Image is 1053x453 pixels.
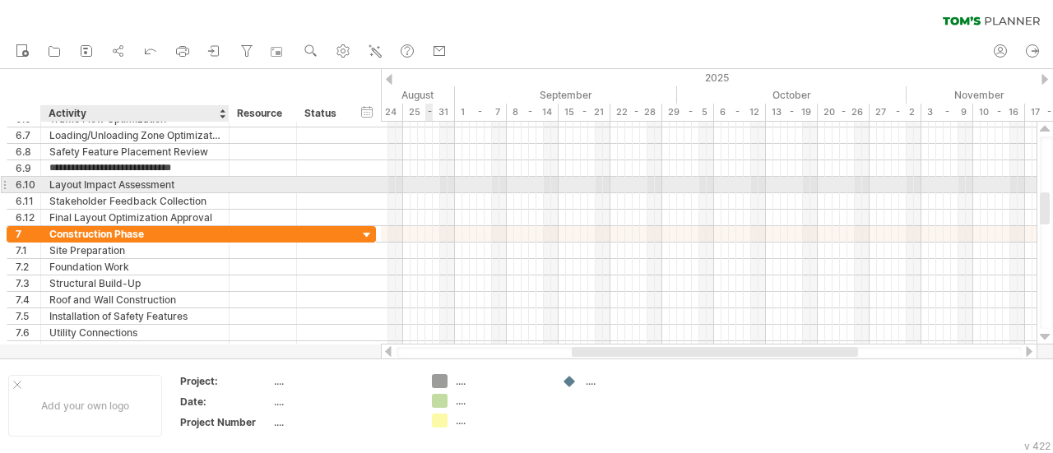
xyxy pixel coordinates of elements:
[49,292,220,307] div: Roof and Wall Construction
[16,325,40,340] div: 7.6
[973,104,1025,121] div: 10 - 16
[870,104,921,121] div: 27 - 2
[456,394,545,408] div: ....
[49,144,220,159] div: Safety Feature Placement Review
[662,104,714,121] div: 29 - 5
[49,105,220,122] div: Activity
[49,259,220,275] div: Foundation Work
[180,415,271,429] div: Project Number
[456,374,545,388] div: ....
[16,127,40,143] div: 6.7
[237,105,287,122] div: Resource
[274,415,412,429] div: ....
[180,395,271,409] div: Date:
[16,210,40,225] div: 6.12
[8,375,162,437] div: Add your own logo
[16,275,40,291] div: 7.3
[16,292,40,307] div: 7.4
[49,210,220,225] div: Final Layout Optimization Approval
[274,374,412,388] div: ....
[49,177,220,192] div: Layout Impact Assessment
[304,105,341,122] div: Status
[49,275,220,291] div: Structural Build-Up
[455,104,507,121] div: 1 - 7
[714,104,766,121] div: 6 - 12
[766,104,818,121] div: 13 - 19
[16,193,40,209] div: 6.11
[610,104,662,121] div: 22 - 28
[49,325,220,340] div: Utility Connections
[16,177,40,192] div: 6.10
[274,395,412,409] div: ....
[456,414,545,428] div: ....
[16,341,40,357] div: 7.7
[586,374,675,388] div: ....
[921,104,973,121] div: 3 - 9
[16,226,40,242] div: 7
[16,259,40,275] div: 7.2
[49,341,220,357] div: Internal Infrastructure Building
[455,86,677,104] div: September 2025
[16,243,40,258] div: 7.1
[16,160,40,176] div: 6.9
[49,243,220,258] div: Site Preparation
[49,308,220,324] div: Installation of Safety Features
[16,308,40,324] div: 7.5
[49,127,220,143] div: Loading/Unloading Zone Optimization
[677,86,907,104] div: October 2025
[403,104,455,121] div: 25 - 31
[507,104,559,121] div: 8 - 14
[180,374,271,388] div: Project:
[559,104,610,121] div: 15 - 21
[818,104,870,121] div: 20 - 26
[16,144,40,159] div: 6.8
[49,193,220,209] div: Stakeholder Feedback Collection
[1024,440,1051,452] div: v 422
[49,226,220,242] div: Construction Phase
